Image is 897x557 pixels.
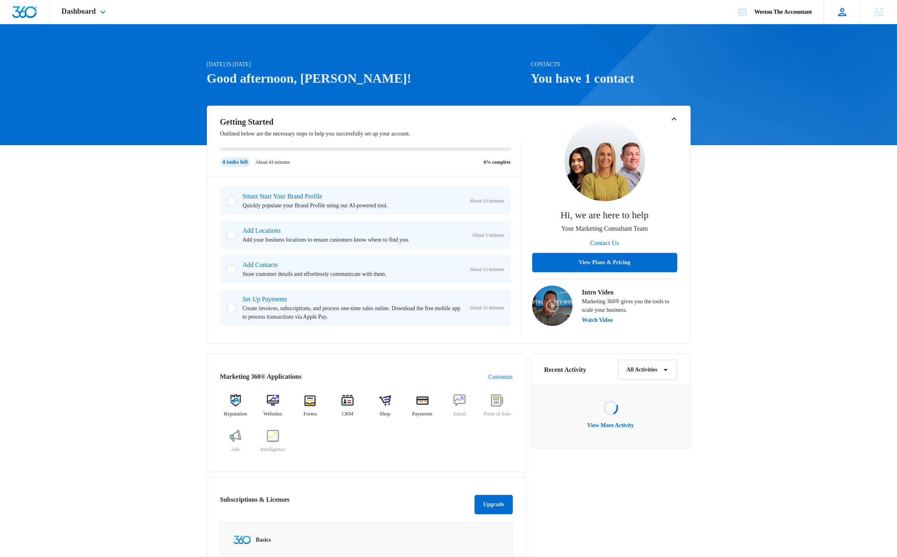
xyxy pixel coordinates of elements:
[332,394,363,423] a: CRM
[484,159,511,166] p: 0% complete
[412,410,433,418] span: Payments
[544,365,586,375] h6: Recent Activity
[243,270,463,278] p: Store customer details and effortlessly communicate with them.
[243,236,466,244] p: Add your business locations to ensure customers know where to find you.
[582,288,677,297] h3: Intro Video
[243,193,323,200] a: Smart Start Your Brand Profile
[407,394,438,423] a: Payments
[579,416,642,435] button: View More Activity
[470,266,504,273] span: About 15 minutes
[220,394,251,423] a: Reputation
[207,60,526,69] p: [DATE] is [DATE]
[243,296,287,302] a: Set Up Payments
[482,394,513,423] a: Point of Sale
[470,197,504,204] span: About 10 minutes
[484,410,511,418] span: Point of Sale
[561,224,647,234] p: Your Marketing Consultant Team
[618,360,677,380] button: All Activities
[257,430,288,459] a: Intelligence
[295,394,326,423] a: Forms
[342,410,354,418] span: CRM
[531,60,691,69] p: Contacts
[669,114,679,124] button: Toggle Collapse
[475,495,512,514] button: Upgrade
[582,317,613,323] button: Watch Video
[489,373,513,381] a: Customize
[470,304,504,311] span: About 15 minutes
[263,410,282,418] span: Websites
[531,69,691,88] h1: You have 1 contact
[233,536,251,544] img: Marketing 360 Logo
[370,394,401,423] a: Shop
[304,410,317,418] span: Forms
[220,129,521,138] p: Outlined below are the necessary steps to help you successfully set up your account.
[754,9,812,15] div: account name
[256,536,271,544] p: Basics
[257,394,288,423] a: Websites
[582,297,677,314] p: Marketing 360® gives you the tools to scale your business.
[231,445,239,453] span: Ads
[380,410,391,418] span: Shop
[220,495,289,511] h2: Subscriptions & Licenses
[454,410,466,418] span: Email
[207,69,526,88] h1: Good afternoon, [PERSON_NAME]!
[243,201,463,210] p: Quickly populate your Brand Profile using our AI-powered tool.
[224,410,247,418] span: Reputation
[532,286,572,326] img: Intro Video
[62,7,96,16] span: Dashboard
[243,261,278,268] a: Add Contacts
[220,116,521,128] h2: Getting Started
[220,372,302,382] h2: Marketing 360® Applications
[260,445,285,453] span: Intelligence
[444,394,475,423] a: Email
[472,232,504,239] span: About 3 minutes
[560,208,649,222] p: Hi, we are here to help
[220,430,251,459] a: Ads
[532,253,677,272] button: View Plans & Pricing
[255,159,290,166] p: About 43 minutes
[220,157,251,167] div: 4 tasks left
[243,227,281,234] a: Add Locations
[243,304,463,321] p: Create invoices, subscriptions, and process one-time sales online. Download the free mobile app t...
[582,234,627,253] button: Contact Us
